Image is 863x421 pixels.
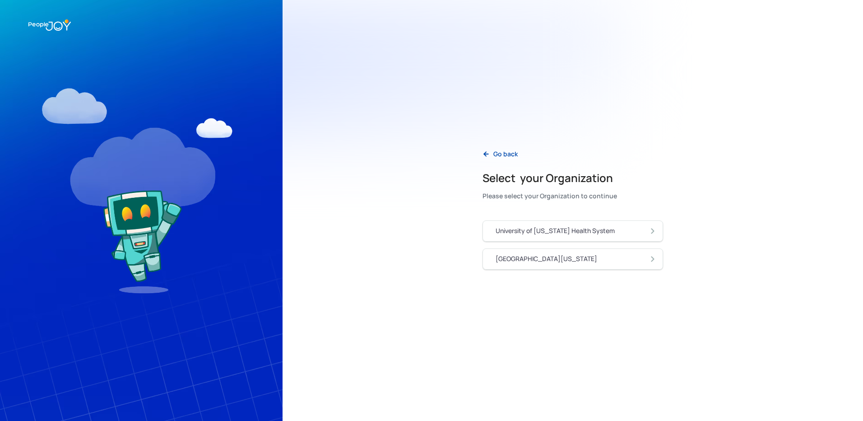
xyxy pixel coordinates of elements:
[475,145,525,164] a: Go back
[493,150,518,159] div: Go back
[483,220,663,242] a: University of [US_STATE] Health System
[483,190,617,202] div: Please select your Organization to continue
[483,171,617,185] h2: Select your Organization
[483,248,663,270] a: [GEOGRAPHIC_DATA][US_STATE]
[496,254,597,263] div: [GEOGRAPHIC_DATA][US_STATE]
[496,226,615,235] div: University of [US_STATE] Health System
